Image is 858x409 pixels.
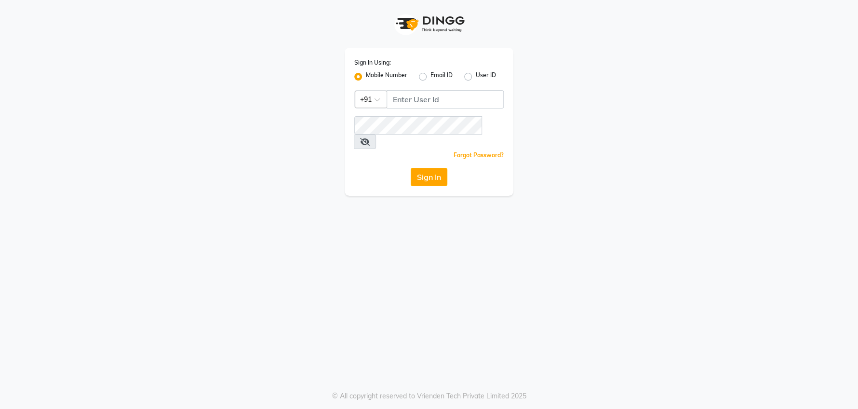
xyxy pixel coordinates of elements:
[454,151,504,159] a: Forgot Password?
[366,71,407,82] label: Mobile Number
[354,58,391,67] label: Sign In Using:
[430,71,453,82] label: Email ID
[476,71,496,82] label: User ID
[390,10,468,38] img: logo1.svg
[411,168,447,186] button: Sign In
[387,90,504,109] input: Username
[354,116,482,135] input: Username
